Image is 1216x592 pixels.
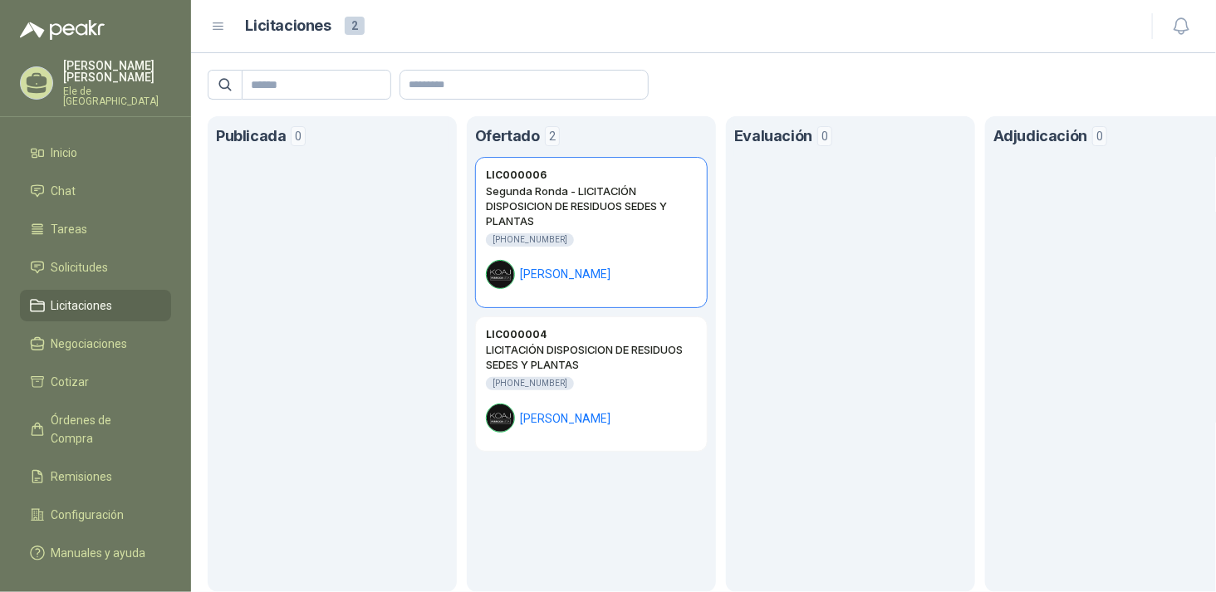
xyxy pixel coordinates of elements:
[520,265,610,283] span: [PERSON_NAME]
[51,544,146,562] span: Manuales y ayuda
[216,125,286,149] h1: Publicada
[487,261,514,288] img: Company Logo
[1092,126,1107,146] span: 0
[63,60,171,83] p: [PERSON_NAME] [PERSON_NAME]
[486,183,697,228] h2: Segunda Ronda - LICITACIÓN DISPOSICION DE RESIDUOS SEDES Y PLANTAS
[51,506,125,524] span: Configuración
[51,182,76,200] span: Chat
[486,377,574,390] div: [PHONE_NUMBER]
[20,461,171,492] a: Remisiones
[486,342,697,372] h2: LICITACIÓN DISPOSICION DE RESIDUOS SEDES Y PLANTAS
[51,296,113,315] span: Licitaciones
[520,409,610,428] span: [PERSON_NAME]
[51,467,113,486] span: Remisiones
[51,220,88,238] span: Tareas
[51,373,90,391] span: Cotizar
[475,157,708,308] a: LIC000006Segunda Ronda - LICITACIÓN DISPOSICION DE RESIDUOS SEDES Y PLANTAS[PHONE_NUMBER]Company ...
[291,126,306,146] span: 0
[486,233,574,247] div: [PHONE_NUMBER]
[246,14,331,38] h1: Licitaciones
[20,213,171,245] a: Tareas
[20,137,171,169] a: Inicio
[51,258,109,276] span: Solicitudes
[20,20,105,40] img: Logo peakr
[545,126,560,146] span: 2
[345,17,365,35] span: 2
[20,537,171,569] a: Manuales y ayuda
[63,86,171,106] p: Ele de [GEOGRAPHIC_DATA]
[20,328,171,360] a: Negociaciones
[51,335,128,353] span: Negociaciones
[20,404,171,454] a: Órdenes de Compra
[20,499,171,531] a: Configuración
[475,125,540,149] h1: Ofertado
[487,404,514,432] img: Company Logo
[817,126,832,146] span: 0
[993,125,1087,149] h1: Adjudicación
[51,411,155,448] span: Órdenes de Compra
[486,168,547,183] h3: LIC000006
[51,144,78,162] span: Inicio
[734,125,812,149] h1: Evaluación
[20,175,171,207] a: Chat
[486,327,547,343] h3: LIC000004
[20,252,171,283] a: Solicitudes
[20,366,171,398] a: Cotizar
[20,290,171,321] a: Licitaciones
[475,316,708,453] a: LIC000004LICITACIÓN DISPOSICION DE RESIDUOS SEDES Y PLANTAS[PHONE_NUMBER]Company Logo[PERSON_NAME]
